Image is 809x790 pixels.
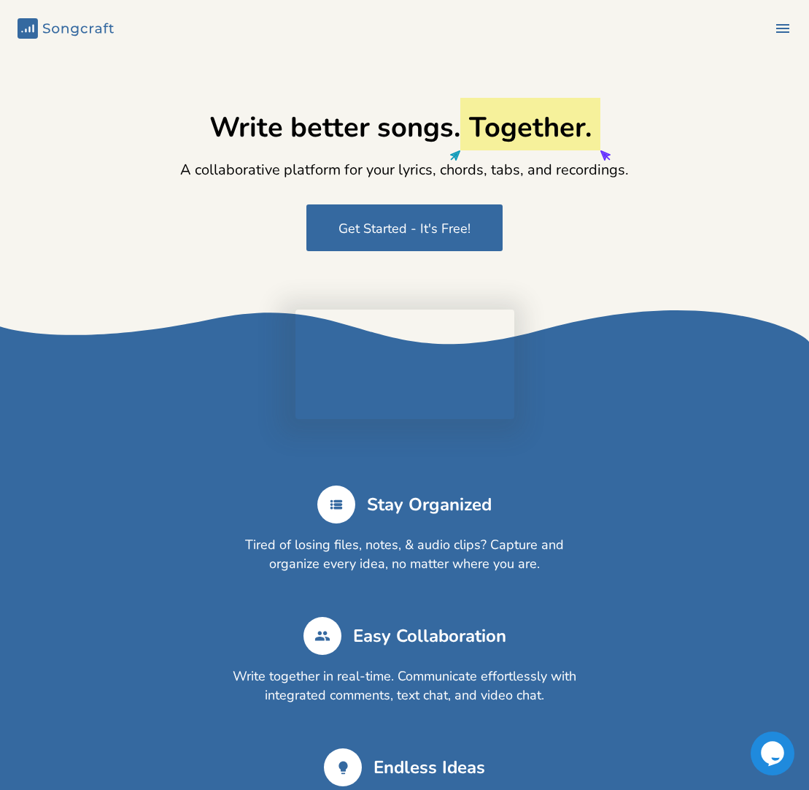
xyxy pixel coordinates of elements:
h1: Write better songs. [209,107,600,150]
h3: Endless Ideas [373,757,485,778]
h3: Stay Organized [367,494,492,515]
h3: Easy Collaboration [353,626,506,646]
span: Together. [469,109,592,146]
div: Write together in real-time. Communicate effortlessly with integrated comments, text chat, and vi... [222,667,587,705]
div: Tired of losing files, notes, & audio clips? Capture and organize every idea, no matter where you... [222,535,587,573]
button: Get Started - It's Free! [306,204,503,251]
h2: A collaborative platform for your lyrics, chords, tabs, and recordings. [180,159,629,181]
